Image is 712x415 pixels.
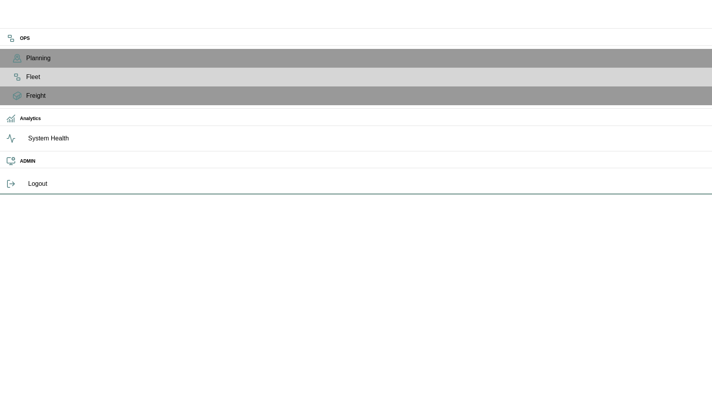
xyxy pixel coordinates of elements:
[26,54,706,63] span: Planning
[20,35,706,42] h6: OPS
[26,91,706,101] span: Freight
[28,179,706,189] span: Logout
[20,115,706,122] h6: Analytics
[26,72,706,82] span: Fleet
[20,158,706,165] h6: ADMIN
[28,134,706,143] span: System Health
